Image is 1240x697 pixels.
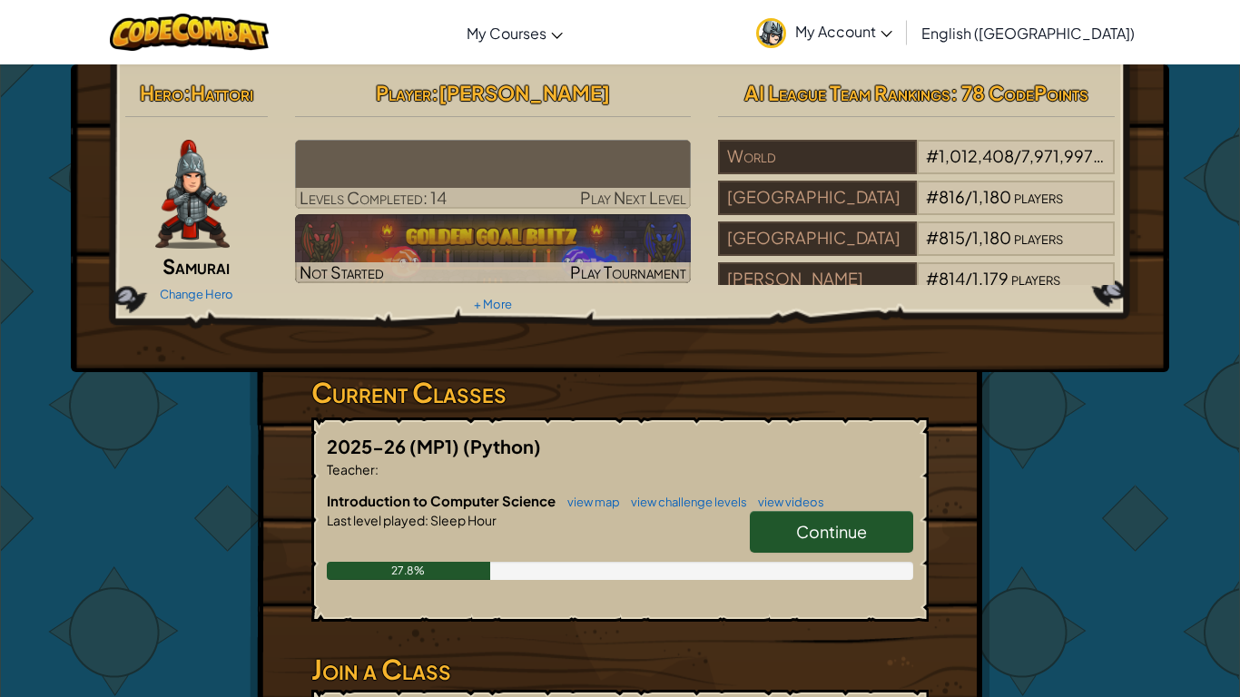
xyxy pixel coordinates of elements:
[1014,145,1021,166] span: /
[718,198,1115,219] a: [GEOGRAPHIC_DATA]#816/1,180players
[425,512,428,528] span: :
[160,287,233,301] a: Change Hero
[921,24,1135,43] span: English ([GEOGRAPHIC_DATA])
[110,14,269,51] img: CodeCombat logo
[467,24,546,43] span: My Courses
[756,18,786,48] img: avatar
[965,227,972,248] span: /
[428,512,497,528] span: Sleep Hour
[939,227,965,248] span: 815
[744,80,950,105] span: AI League Team Rankings
[140,80,183,105] span: Hero
[431,80,438,105] span: :
[972,268,1009,289] span: 1,179
[1021,145,1104,166] span: 7,971,997
[795,22,892,41] span: My Account
[376,80,431,105] span: Player
[747,4,901,61] a: My Account
[474,297,512,311] a: + More
[796,521,867,542] span: Continue
[295,140,692,209] a: Play Next Level
[1014,227,1063,248] span: players
[939,186,965,207] span: 816
[965,268,972,289] span: /
[463,435,541,457] span: (Python)
[939,268,965,289] span: 814
[965,186,972,207] span: /
[327,492,558,509] span: Introduction to Computer Science
[972,227,1011,248] span: 1,180
[295,214,692,283] a: Not StartedPlay Tournament
[191,80,253,105] span: Hattori
[300,187,447,208] span: Levels Completed: 14
[183,80,191,105] span: :
[926,186,939,207] span: #
[718,262,916,297] div: [PERSON_NAME]
[939,145,1014,166] span: 1,012,408
[327,562,490,580] div: 27.8%
[718,239,1115,260] a: [GEOGRAPHIC_DATA]#815/1,180players
[950,80,1088,105] span: : 78 CodePoints
[718,221,916,256] div: [GEOGRAPHIC_DATA]
[718,157,1115,178] a: World#1,012,408/7,971,997players
[327,461,375,477] span: Teacher
[622,495,747,509] a: view challenge levels
[558,495,620,509] a: view map
[327,435,463,457] span: 2025-26 (MP1)
[926,145,939,166] span: #
[295,214,692,283] img: Golden Goal
[438,80,610,105] span: [PERSON_NAME]
[926,227,939,248] span: #
[912,8,1144,57] a: English ([GEOGRAPHIC_DATA])
[327,512,425,528] span: Last level played
[718,280,1115,300] a: [PERSON_NAME]#814/1,179players
[926,268,939,289] span: #
[375,461,379,477] span: :
[972,186,1011,207] span: 1,180
[580,187,686,208] span: Play Next Level
[311,372,929,413] h3: Current Classes
[311,649,929,690] h3: Join a Class
[300,261,384,282] span: Not Started
[749,495,824,509] a: view videos
[458,8,572,57] a: My Courses
[718,140,916,174] div: World
[718,181,916,215] div: [GEOGRAPHIC_DATA]
[162,253,230,279] span: Samurai
[1011,268,1060,289] span: players
[1014,186,1063,207] span: players
[570,261,686,282] span: Play Tournament
[155,140,230,249] img: samurai.pose.png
